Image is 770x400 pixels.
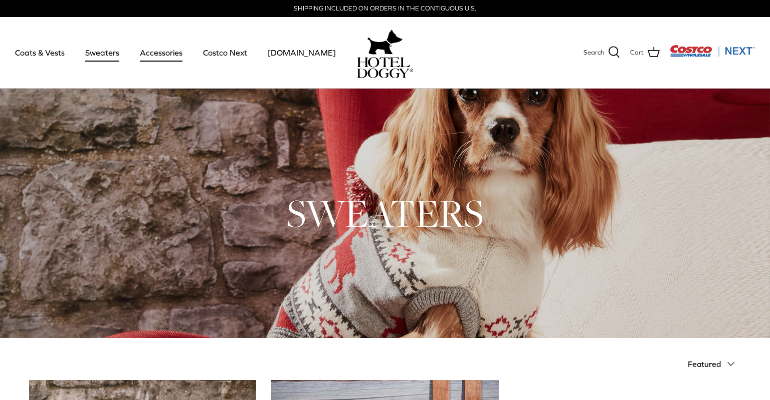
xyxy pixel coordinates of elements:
[670,45,755,57] img: Costco Next
[630,48,644,58] span: Cart
[688,359,721,368] span: Featured
[259,36,345,70] a: [DOMAIN_NAME]
[630,46,660,59] a: Cart
[194,36,256,70] a: Costco Next
[76,36,128,70] a: Sweaters
[584,46,620,59] a: Search
[131,36,191,70] a: Accessories
[584,48,604,58] span: Search
[6,36,74,70] a: Coats & Vests
[688,353,741,375] button: Featured
[357,27,413,78] a: hoteldoggy.com hoteldoggycom
[29,189,741,238] h1: SWEATERS
[367,27,403,57] img: hoteldoggy.com
[670,51,755,59] a: Visit Costco Next
[357,57,413,78] img: hoteldoggycom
